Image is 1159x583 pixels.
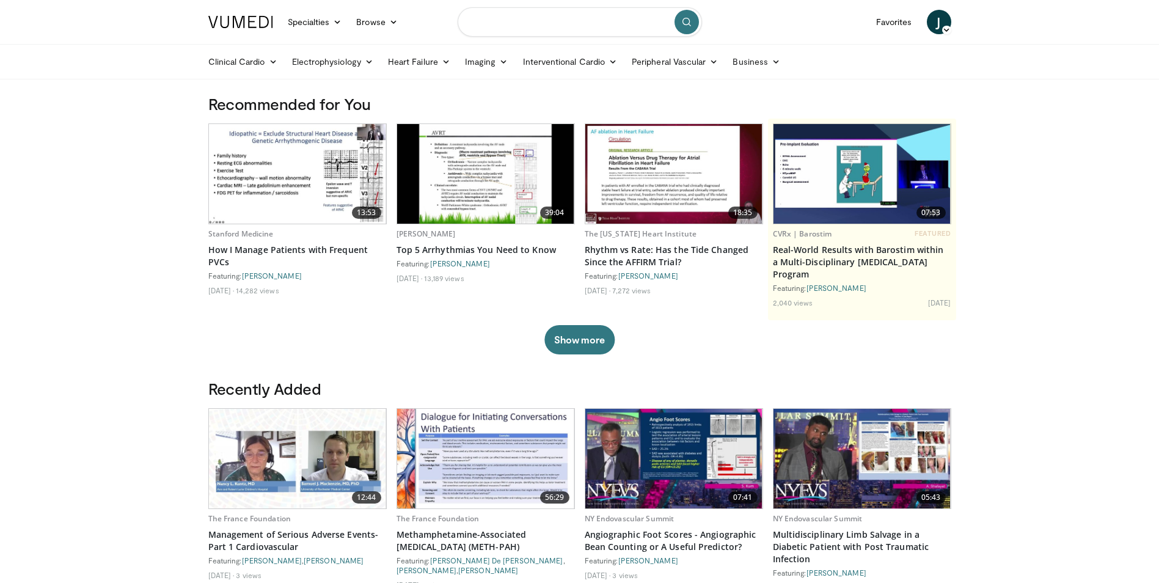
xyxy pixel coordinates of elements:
[806,284,866,292] a: [PERSON_NAME]
[725,50,788,74] a: Business
[208,229,274,239] a: Stanford Medicine
[585,570,611,580] li: [DATE]
[242,556,302,565] a: [PERSON_NAME]
[773,513,863,524] a: NY Endovascular Summit
[728,207,758,219] span: 18:35
[208,570,235,580] li: [DATE]
[612,285,651,295] li: 7,272 views
[585,529,763,553] a: Angiographic Foot Scores - Angiographic Bean Counting or A Useful Predictor?
[349,10,405,34] a: Browse
[352,207,381,219] span: 13:53
[381,50,458,74] a: Heart Failure
[458,7,702,37] input: Search topics, interventions
[236,570,261,580] li: 3 views
[397,529,575,553] a: Methamphetamine-Associated [MEDICAL_DATA] (METH-PAH)
[773,298,813,307] li: 2,040 views
[806,568,866,577] a: [PERSON_NAME]
[208,271,387,280] div: Featuring:
[209,124,386,224] img: eb6d139b-1fa2-419e-a171-13e36c281eca.620x360_q85_upscale.jpg
[773,409,951,508] a: 05:43
[209,124,386,224] a: 13:53
[352,491,381,504] span: 12:44
[397,124,574,224] a: 39:04
[397,273,423,283] li: [DATE]
[585,124,762,224] a: 18:35
[304,556,364,565] a: [PERSON_NAME]
[585,229,697,239] a: The [US_STATE] Heart Institute
[773,124,951,224] img: d6bcd5d9-0712-4576-a4e4-b34173a4dc7b.620x360_q85_upscale.jpg
[773,409,951,508] img: af8f4250-e667-420e-85bb-a99ec71647f9.620x360_q85_upscale.jpg
[585,244,763,268] a: Rhythm vs Rate: Has the Tide Changed Since the AFFIRM Trial?
[585,271,763,280] div: Featuring:
[430,556,563,565] a: [PERSON_NAME] De [PERSON_NAME]
[728,491,758,504] span: 07:41
[397,566,456,574] a: [PERSON_NAME]
[458,566,518,574] a: [PERSON_NAME]
[540,491,569,504] span: 56:29
[916,491,946,504] span: 05:43
[624,50,725,74] a: Peripheral Vascular
[280,10,349,34] a: Specialties
[773,229,832,239] a: CVRx | Barostim
[397,409,574,508] a: 56:29
[397,513,480,524] a: The France Foundation
[397,229,456,239] a: [PERSON_NAME]
[585,285,611,295] li: [DATE]
[208,285,235,295] li: [DATE]
[544,325,615,354] button: Show more
[773,529,951,565] a: Multidisciplinary Limb Salvage in a Diabetic Patient with Post Traumatic Infection
[209,409,386,508] img: 9f260758-7bd1-412d-a6a5-a63c7b7df741.620x360_q85_upscale.jpg
[773,244,951,280] a: Real-World Results with Barostim within a Multi-Disciplinary [MEDICAL_DATA] Program
[585,555,763,565] div: Featuring:
[397,258,575,268] div: Featuring:
[236,285,279,295] li: 14,282 views
[208,244,387,268] a: How I Manage Patients with Frequent PVCs
[585,513,675,524] a: NY Endovascular Summit
[208,379,951,398] h3: Recently Added
[773,124,951,224] a: 07:53
[208,513,291,524] a: The France Foundation
[209,409,386,508] a: 12:44
[201,50,285,74] a: Clinical Cardio
[585,124,762,224] img: ec2c7e4b-2e60-4631-8939-1325775bd3e0.620x360_q85_upscale.jpg
[458,50,516,74] a: Imaging
[516,50,625,74] a: Interventional Cardio
[430,259,490,268] a: [PERSON_NAME]
[618,556,678,565] a: [PERSON_NAME]
[397,124,574,224] img: e6be7ba5-423f-4f4d-9fbf-6050eac7a348.620x360_q85_upscale.jpg
[208,16,273,28] img: VuMedi Logo
[928,298,951,307] li: [DATE]
[208,94,951,114] h3: Recommended for You
[242,271,302,280] a: [PERSON_NAME]
[208,555,387,565] div: Featuring: ,
[424,273,464,283] li: 13,189 views
[397,244,575,256] a: Top 5 Arrhythmias You Need to Know
[285,50,381,74] a: Electrophysiology
[540,207,569,219] span: 39:04
[773,568,951,577] div: Featuring:
[869,10,920,34] a: Favorites
[915,229,951,238] span: FEATURED
[773,283,951,293] div: Featuring:
[397,555,575,575] div: Featuring: , ,
[916,207,946,219] span: 07:53
[927,10,951,34] a: J
[585,409,762,508] a: 07:41
[397,409,574,508] img: e6526624-afbf-4e01-b191-253431dd5d24.620x360_q85_upscale.jpg
[612,570,638,580] li: 3 views
[618,271,678,280] a: [PERSON_NAME]
[585,409,762,508] img: 2a8e3f39-ec71-405a-892e-c7039430bcfc.620x360_q85_upscale.jpg
[208,529,387,553] a: Management of Serious Adverse Events- Part 1 Cardiovascular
